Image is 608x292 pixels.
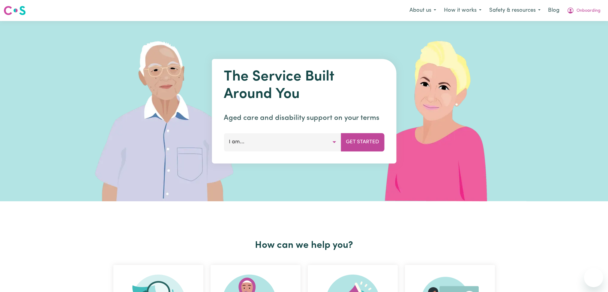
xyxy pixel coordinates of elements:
span: Onboarding [577,8,601,14]
h2: How can we help you? [110,240,499,251]
img: Careseekers logo [4,5,26,16]
button: I am... [224,133,341,151]
h1: The Service Built Around You [224,68,384,103]
iframe: Button to launch messaging window [584,268,603,287]
button: Safety & resources [485,4,544,17]
p: Aged care and disability support on your terms [224,113,384,123]
a: Blog [544,4,563,17]
button: How it works [440,4,485,17]
button: My Account [563,4,604,17]
button: Get Started [341,133,384,151]
a: Careseekers logo [4,4,26,17]
button: About us [406,4,440,17]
